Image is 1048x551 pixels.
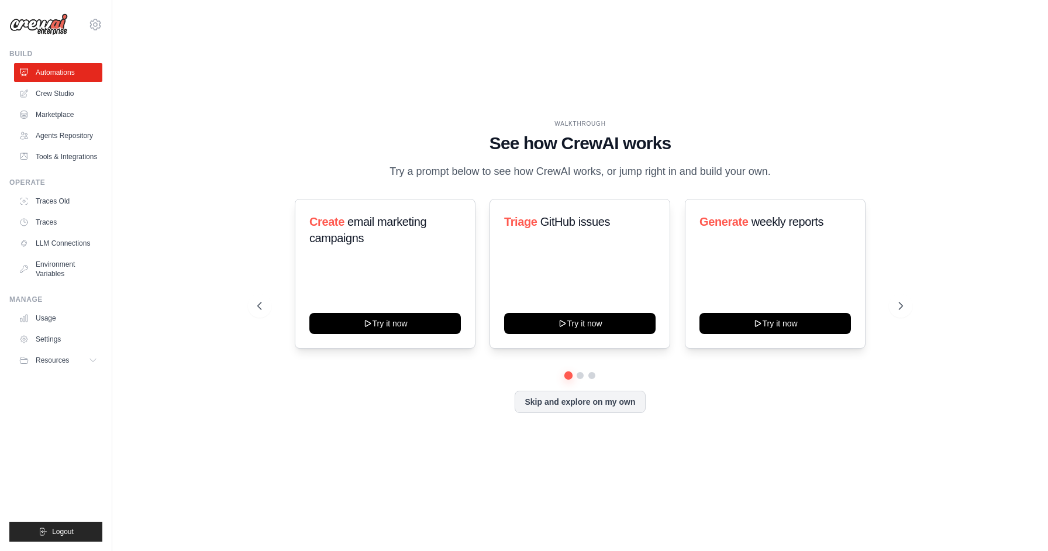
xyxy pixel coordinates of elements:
a: Usage [14,309,102,328]
a: Settings [14,330,102,349]
button: Try it now [699,313,851,334]
a: Environment Variables [14,255,102,283]
img: Logo [9,13,68,36]
button: Logout [9,522,102,542]
div: Manage [9,295,102,304]
a: Crew Studio [14,84,102,103]
span: email marketing campaigns [309,215,426,244]
a: LLM Connections [14,234,102,253]
div: Operate [9,178,102,187]
span: Resources [36,356,69,365]
a: Tools & Integrations [14,147,102,166]
span: Create [309,215,344,228]
span: Logout [52,527,74,536]
span: weekly reports [751,215,823,228]
span: Generate [699,215,749,228]
a: Traces [14,213,102,232]
a: Traces Old [14,192,102,211]
button: Try it now [309,313,461,334]
span: GitHub issues [540,215,610,228]
span: Triage [504,215,537,228]
div: Build [9,49,102,58]
p: Try a prompt below to see how CrewAI works, or jump right in and build your own. [384,163,777,180]
a: Agents Repository [14,126,102,145]
button: Skip and explore on my own [515,391,645,413]
h1: See how CrewAI works [257,133,903,154]
button: Resources [14,351,102,370]
a: Automations [14,63,102,82]
div: WALKTHROUGH [257,119,903,128]
button: Try it now [504,313,656,334]
a: Marketplace [14,105,102,124]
